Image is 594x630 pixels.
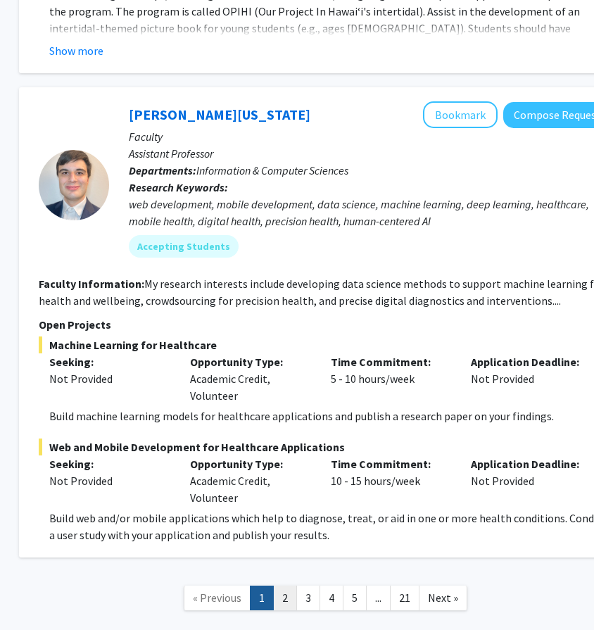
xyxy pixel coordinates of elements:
button: Show more [49,42,103,59]
p: Application Deadline: [471,353,590,370]
div: 10 - 15 hours/week [320,455,461,506]
p: Time Commitment: [331,353,450,370]
a: Previous Page [184,586,251,610]
div: Not Provided [49,472,169,489]
span: Next » [428,591,458,605]
b: Faculty Information: [39,277,144,291]
p: Time Commitment: [331,455,450,472]
a: 3 [296,586,320,610]
span: ... [375,591,381,605]
span: « Previous [193,591,241,605]
p: Opportunity Type: [190,455,310,472]
a: 1 [250,586,274,610]
p: Application Deadline: [471,455,590,472]
a: 5 [343,586,367,610]
button: Add Peter Washington to Bookmarks [423,101,498,128]
p: Opportunity Type: [190,353,310,370]
p: Seeking: [49,455,169,472]
span: Information & Computer Sciences [196,163,348,177]
div: Not Provided [49,370,169,387]
p: Seeking: [49,353,169,370]
a: 4 [320,586,343,610]
a: 2 [273,586,297,610]
iframe: Chat [11,567,60,619]
b: Departments: [129,163,196,177]
div: Academic Credit, Volunteer [179,455,320,506]
div: 5 - 10 hours/week [320,353,461,404]
div: Academic Credit, Volunteer [179,353,320,404]
a: 21 [390,586,419,610]
b: Research Keywords: [129,180,228,194]
a: Next [419,586,467,610]
a: [PERSON_NAME][US_STATE] [129,106,310,123]
mat-chip: Accepting Students [129,235,239,258]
